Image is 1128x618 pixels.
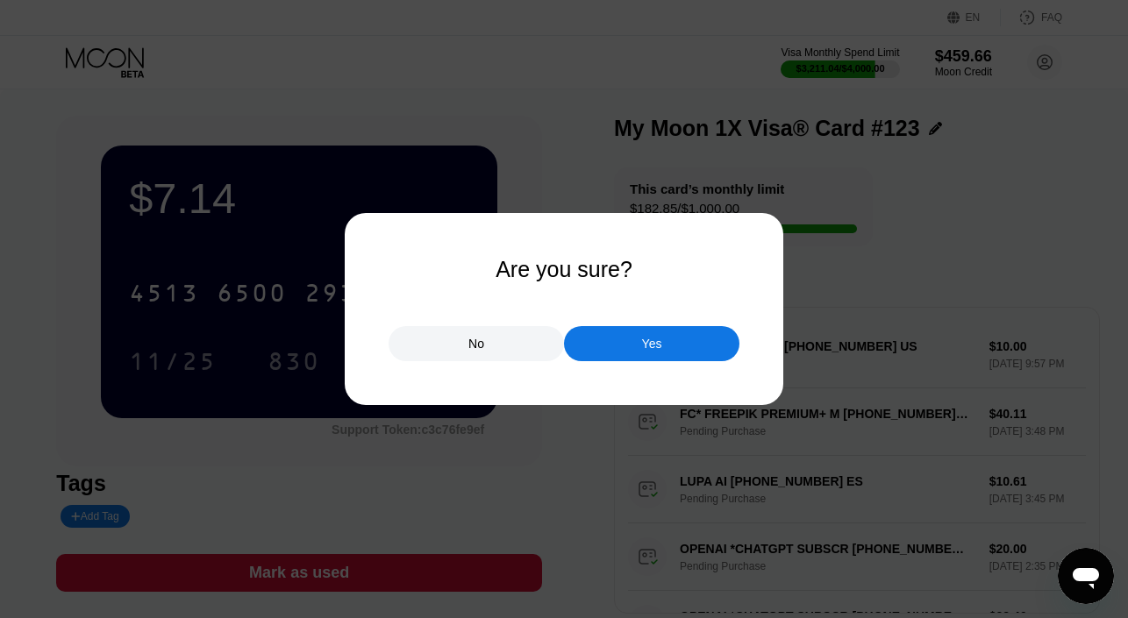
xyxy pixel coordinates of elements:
[1058,548,1114,604] iframe: Кнопка запуска окна обмена сообщениями
[468,336,484,352] div: No
[496,257,632,282] div: Are you sure?
[389,326,564,361] div: No
[564,326,739,361] div: Yes
[642,336,662,352] div: Yes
